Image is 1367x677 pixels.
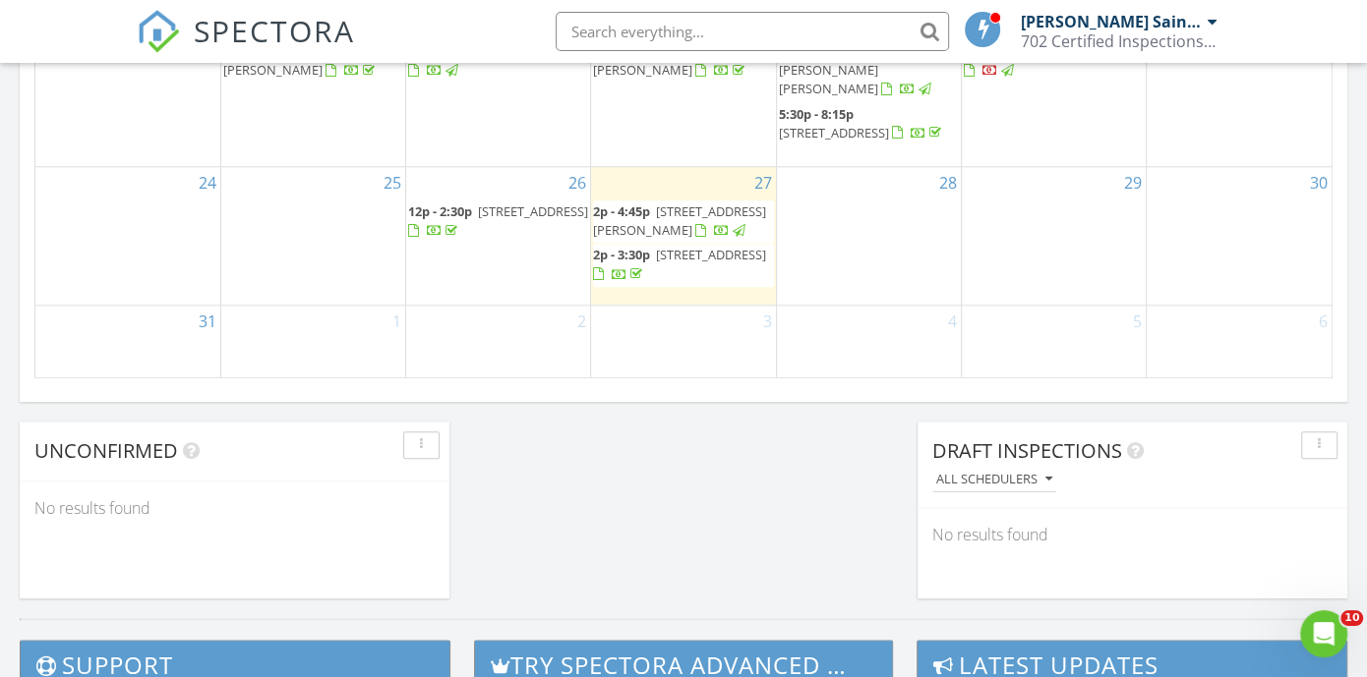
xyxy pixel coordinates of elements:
span: 12p - 2:30p [408,202,472,220]
a: Go to August 30, 2025 [1306,167,1332,198]
a: 12p - 2:30p [STREET_ADDRESS] [408,200,588,243]
a: 2p - 4:45p [STREET_ADDRESS][PERSON_NAME] [593,202,766,239]
span: Draft Inspections [932,437,1122,464]
a: Go to August 26, 2025 [565,167,590,198]
td: Go to August 18, 2025 [220,7,405,167]
td: Go to August 17, 2025 [35,7,220,167]
a: Go to August 31, 2025 [195,306,220,337]
a: 2p - 3:30p [STREET_ADDRESS] [593,246,766,282]
td: Go to September 2, 2025 [406,306,591,378]
span: 5:30p - 8:15p [779,105,854,123]
td: Go to August 21, 2025 [776,7,961,167]
div: 702 Certified Inspections LLC. [1021,31,1218,51]
a: 2p - 5p [STREET_ADDRESS] [964,42,1119,79]
td: Go to August 22, 2025 [961,7,1146,167]
a: Go to September 4, 2025 [944,306,961,337]
div: All schedulers [936,473,1052,486]
a: Go to August 28, 2025 [935,167,961,198]
iframe: Intercom live chat [1300,610,1347,657]
td: Go to September 6, 2025 [1147,306,1332,378]
a: 2p - 3:30p [STREET_ADDRESS] [593,244,773,286]
a: Go to August 27, 2025 [750,167,776,198]
a: 2p - 4:30p [STREET_ADDRESS][PERSON_NAME][PERSON_NAME] [779,40,959,102]
td: Go to August 26, 2025 [406,166,591,305]
input: Search everything... [556,12,949,51]
td: Go to August 20, 2025 [591,7,776,167]
div: No results found [918,508,1347,561]
span: [STREET_ADDRESS][PERSON_NAME] [593,202,766,239]
td: Go to August 29, 2025 [961,166,1146,305]
a: 5:30p - 8:15p [STREET_ADDRESS] [779,103,959,145]
a: Go to September 1, 2025 [388,306,405,337]
a: Go to September 2, 2025 [573,306,590,337]
a: 2p - 4:45p [STREET_ADDRESS][PERSON_NAME] [593,200,773,243]
td: Go to September 1, 2025 [220,306,405,378]
span: [STREET_ADDRESS][PERSON_NAME][PERSON_NAME] [779,42,952,97]
img: The Best Home Inspection Software - Spectora [137,10,180,53]
td: Go to August 24, 2025 [35,166,220,305]
td: Go to August 27, 2025 [591,166,776,305]
span: 2p - 4:45p [593,202,650,220]
a: 2p - 4:30p [STREET_ADDRESS][PERSON_NAME][PERSON_NAME] [779,42,952,97]
td: Go to August 19, 2025 [406,7,591,167]
a: 12p - 2:30p [STREET_ADDRESS] [408,202,588,239]
button: All schedulers [932,467,1056,493]
a: Go to September 6, 2025 [1315,306,1332,337]
span: 2p - 3:30p [593,246,650,263]
td: Go to September 3, 2025 [591,306,776,378]
span: 10 [1340,610,1363,626]
div: [PERSON_NAME] Saint [PERSON_NAME] [1021,12,1203,31]
a: Go to August 25, 2025 [380,167,405,198]
td: Go to September 4, 2025 [776,306,961,378]
span: SPECTORA [194,10,355,51]
td: Go to August 28, 2025 [776,166,961,305]
span: [STREET_ADDRESS] [779,124,889,141]
a: Go to September 5, 2025 [1129,306,1146,337]
span: [STREET_ADDRESS] [478,202,588,220]
td: Go to August 23, 2025 [1147,7,1332,167]
div: No results found [20,481,449,535]
a: 2p - 4:30p [STREET_ADDRESS] [408,42,581,79]
td: Go to August 31, 2025 [35,306,220,378]
a: Go to September 3, 2025 [759,306,776,337]
span: Unconfirmed [34,437,178,464]
a: Go to August 24, 2025 [195,167,220,198]
td: Go to September 5, 2025 [961,306,1146,378]
a: Go to August 29, 2025 [1120,167,1146,198]
td: Go to August 25, 2025 [220,166,405,305]
td: Go to August 30, 2025 [1147,166,1332,305]
a: 5:30p - 8:15p [STREET_ADDRESS] [779,105,945,141]
span: [STREET_ADDRESS] [656,246,766,263]
a: SPECTORA [137,27,355,68]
